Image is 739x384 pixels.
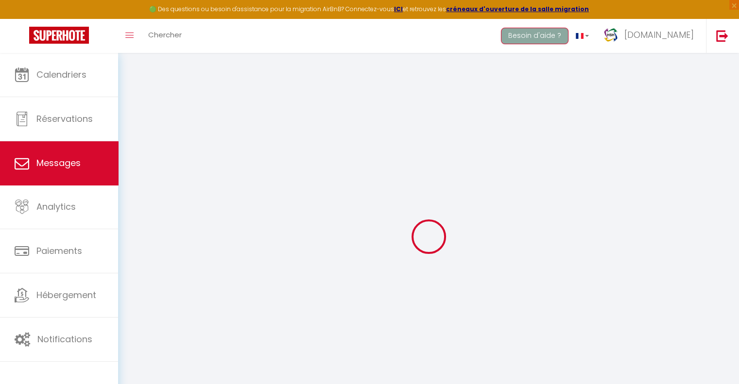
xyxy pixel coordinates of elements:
span: Chercher [148,30,182,40]
a: Chercher [141,19,189,53]
span: Réservations [36,113,93,125]
img: Super Booking [29,27,89,44]
span: Calendriers [36,68,86,81]
img: logout [716,30,728,42]
a: ... [DOMAIN_NAME] [596,19,706,53]
img: ... [603,28,618,42]
a: créneaux d'ouverture de la salle migration [446,5,589,13]
span: Paiements [36,245,82,257]
button: Besoin d'aide ? [501,28,568,44]
span: [DOMAIN_NAME] [624,29,694,41]
span: Analytics [36,200,76,213]
span: Notifications [37,333,92,345]
span: Hébergement [36,289,96,301]
span: Messages [36,157,81,169]
a: ICI [394,5,403,13]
